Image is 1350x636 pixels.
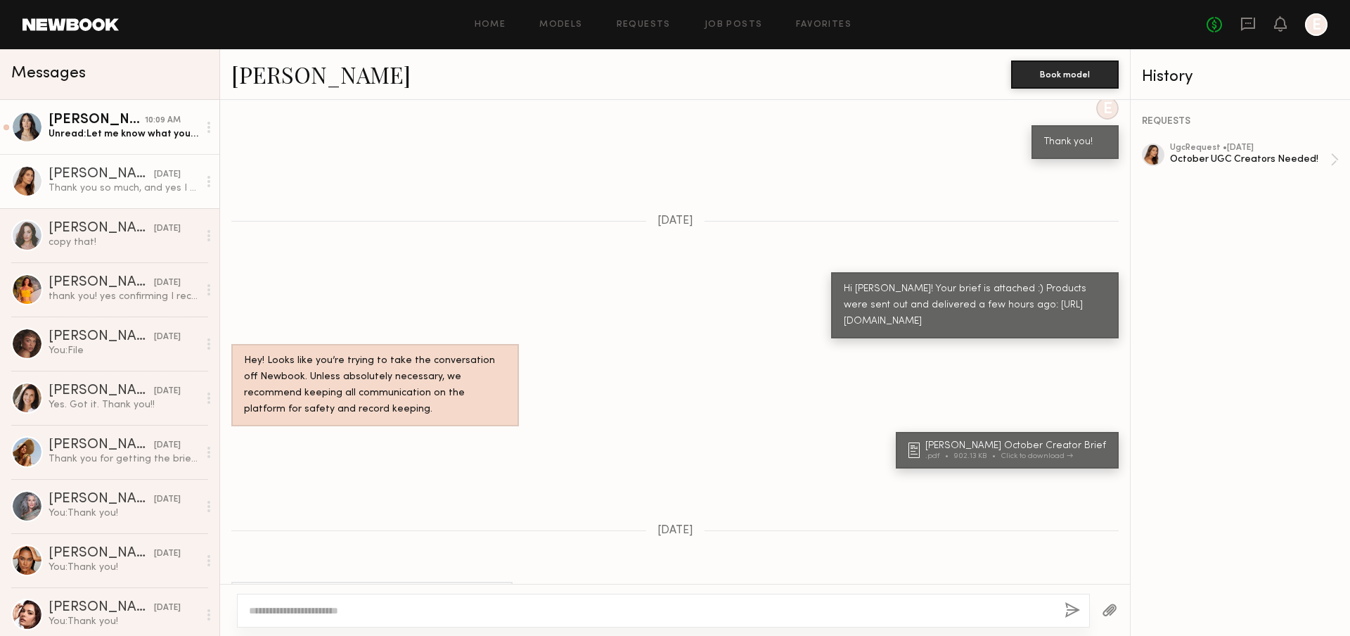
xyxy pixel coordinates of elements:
span: [DATE] [657,525,693,537]
div: [PERSON_NAME] [49,438,154,452]
div: [DATE] [154,439,181,452]
a: Models [539,20,582,30]
a: [PERSON_NAME] [231,59,411,89]
div: 902.13 KB [954,452,1001,460]
div: [DATE] [154,222,181,236]
div: [DATE] [154,493,181,507]
div: [DATE] [154,602,181,615]
div: Unread: Let me know what you think!! [49,127,198,141]
div: You: Thank you! [49,561,198,574]
div: [PERSON_NAME] October Creator Brief [925,441,1110,451]
div: You: Thank you! [49,615,198,628]
div: 10:09 AM [145,114,181,127]
a: Book model [1011,68,1119,79]
div: [PERSON_NAME] [49,330,154,344]
div: Yes. Got it. Thank you!! [49,398,198,412]
a: [PERSON_NAME] October Creator Brief.pdf902.13 KBClick to download [908,441,1110,460]
div: .pdf [925,452,954,460]
div: [PERSON_NAME] [49,601,154,615]
div: Thank you so much, and yes I received the package :). [49,182,198,195]
div: Thank you! [1044,134,1106,151]
div: [PERSON_NAME] [49,384,154,398]
div: Hi [PERSON_NAME]! Your brief is attached :) Products were sent out and delivered a few hours ago:... [844,281,1106,330]
div: [PERSON_NAME] [49,167,154,182]
div: Thank you for getting the brief . Yes I want to deliver to you the best quality content all aroun... [49,452,198,466]
div: REQUESTS [1142,117,1339,127]
a: Requests [617,20,671,30]
div: [DATE] [154,547,181,561]
div: Hey! Looks like you’re trying to take the conversation off Newbook. Unless absolutely necessary, ... [244,353,506,418]
div: You: Thank you! [49,507,198,520]
div: [PERSON_NAME] [49,222,154,236]
div: ugc Request • [DATE] [1170,144,1330,153]
div: [PERSON_NAME] [49,276,154,290]
div: [DATE] [154,331,181,344]
button: Book model [1011,61,1119,89]
div: [PERSON_NAME] [49,547,154,561]
div: [PERSON_NAME] [49,113,145,127]
div: [DATE] [154,276,181,290]
div: copy that! [49,236,198,249]
div: [DATE] [154,385,181,398]
a: Favorites [796,20,851,30]
div: History [1142,69,1339,85]
span: Messages [11,65,86,82]
a: Home [475,20,506,30]
a: ugcRequest •[DATE]October UGC Creators Needed! [1170,144,1339,176]
div: [DATE] [154,168,181,182]
a: Job Posts [705,20,763,30]
div: October UGC Creators Needed! [1170,153,1330,166]
div: Click to download [1001,452,1073,460]
a: E [1305,13,1327,36]
span: [DATE] [657,215,693,227]
div: thank you! yes confirming I received them :) [49,290,198,303]
div: [PERSON_NAME] [49,492,154,507]
div: You: File [49,344,198,357]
